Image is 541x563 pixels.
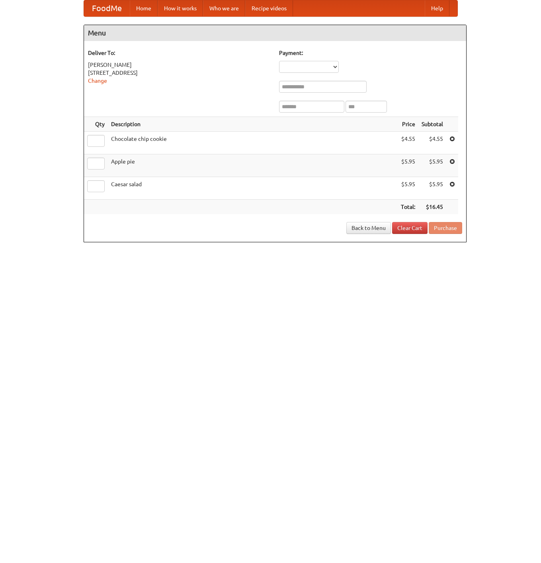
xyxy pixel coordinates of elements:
[108,177,398,200] td: Caesar salad
[245,0,293,16] a: Recipe videos
[398,117,418,132] th: Price
[418,200,446,214] th: $16.45
[84,25,466,41] h4: Menu
[418,117,446,132] th: Subtotal
[108,132,398,154] td: Chocolate chip cookie
[108,154,398,177] td: Apple pie
[398,154,418,177] td: $5.95
[392,222,428,234] a: Clear Cart
[108,117,398,132] th: Description
[425,0,449,16] a: Help
[88,69,271,77] div: [STREET_ADDRESS]
[88,61,271,69] div: [PERSON_NAME]
[158,0,203,16] a: How it works
[346,222,391,234] a: Back to Menu
[418,177,446,200] td: $5.95
[398,200,418,214] th: Total:
[130,0,158,16] a: Home
[88,49,271,57] h5: Deliver To:
[84,117,108,132] th: Qty
[203,0,245,16] a: Who we are
[418,154,446,177] td: $5.95
[429,222,462,234] button: Purchase
[398,177,418,200] td: $5.95
[418,132,446,154] td: $4.55
[84,0,130,16] a: FoodMe
[279,49,462,57] h5: Payment:
[88,78,107,84] a: Change
[398,132,418,154] td: $4.55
